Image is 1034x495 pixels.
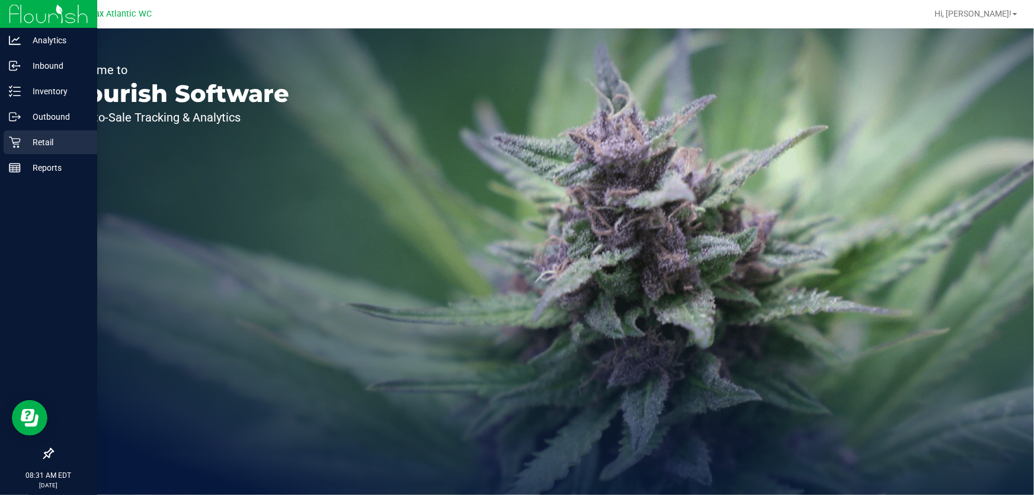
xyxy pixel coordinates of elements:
inline-svg: Reports [9,162,21,174]
p: Flourish Software [64,82,289,106]
p: Seed-to-Sale Tracking & Analytics [64,111,289,123]
span: Jax Atlantic WC [90,9,152,19]
p: 08:31 AM EDT [5,470,92,481]
p: Inventory [21,84,92,98]
p: [DATE] [5,481,92,490]
inline-svg: Analytics [9,34,21,46]
p: Analytics [21,33,92,47]
p: Outbound [21,110,92,124]
p: Welcome to [64,64,289,76]
span: Hi, [PERSON_NAME]! [934,9,1011,18]
p: Reports [21,161,92,175]
inline-svg: Retail [9,136,21,148]
inline-svg: Outbound [9,111,21,123]
p: Inbound [21,59,92,73]
iframe: Resource center [12,400,47,436]
inline-svg: Inbound [9,60,21,72]
inline-svg: Inventory [9,85,21,97]
p: Retail [21,135,92,149]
